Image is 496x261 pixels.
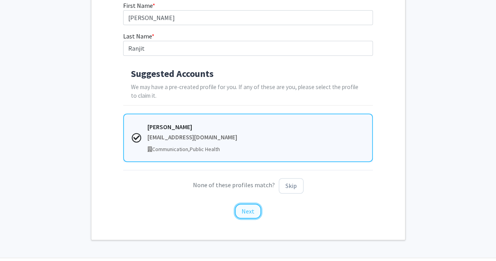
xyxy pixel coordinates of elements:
[131,68,365,80] h4: Suggested Accounts
[131,83,365,101] p: We may have a pre-created profile for you. If any of these are you, please select the profile to ...
[6,226,33,255] iframe: Chat
[147,122,364,131] div: [PERSON_NAME]
[123,32,152,40] span: Last Name
[235,204,261,219] button: Next
[123,2,153,9] span: First Name
[190,146,220,153] span: Public Health
[279,178,303,193] button: Skip
[123,178,373,193] p: None of these profiles match?
[152,146,190,153] span: Communication,
[147,133,364,142] div: [EMAIL_ADDRESS][DOMAIN_NAME]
